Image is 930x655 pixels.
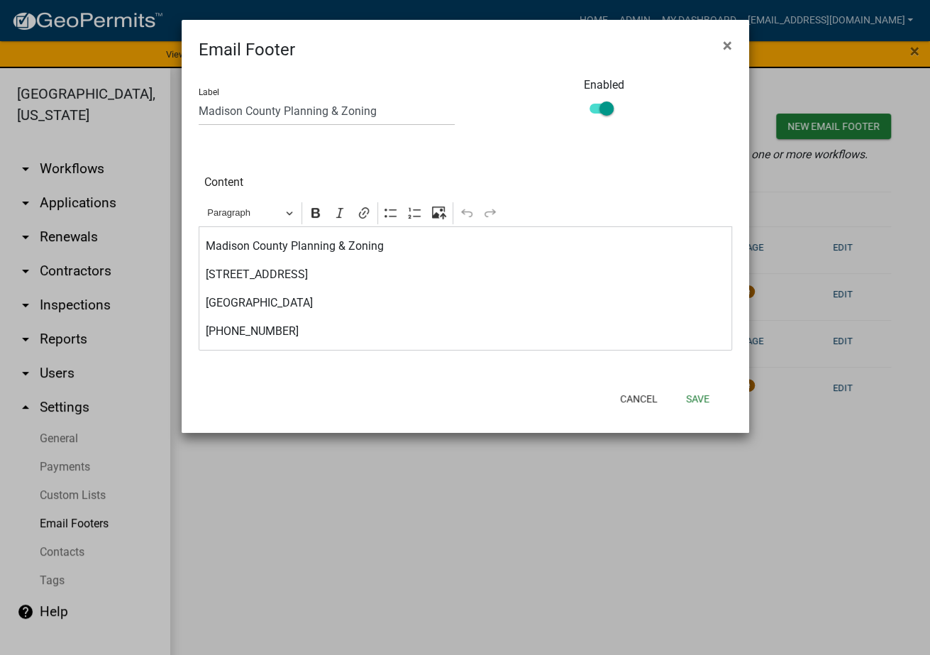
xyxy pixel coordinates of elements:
h4: Email Footer [199,37,295,62]
button: Save [675,386,721,412]
p: Madison County Planning & Zoning [206,238,724,255]
button: Paragraph, Heading [201,202,299,224]
p: [PHONE_NUMBER] [206,323,724,340]
button: Close [712,26,743,65]
label: Content [199,171,249,194]
div: Editor toolbar [199,199,732,226]
button: Cancel [609,386,669,412]
span: × [723,35,732,55]
div: Enabled [558,77,650,94]
p: [STREET_ADDRESS] [206,266,724,283]
p: [GEOGRAPHIC_DATA] [206,295,724,312]
span: Paragraph [207,204,281,221]
div: Editor editing area: main. Press Alt+0 for help. [199,226,732,351]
